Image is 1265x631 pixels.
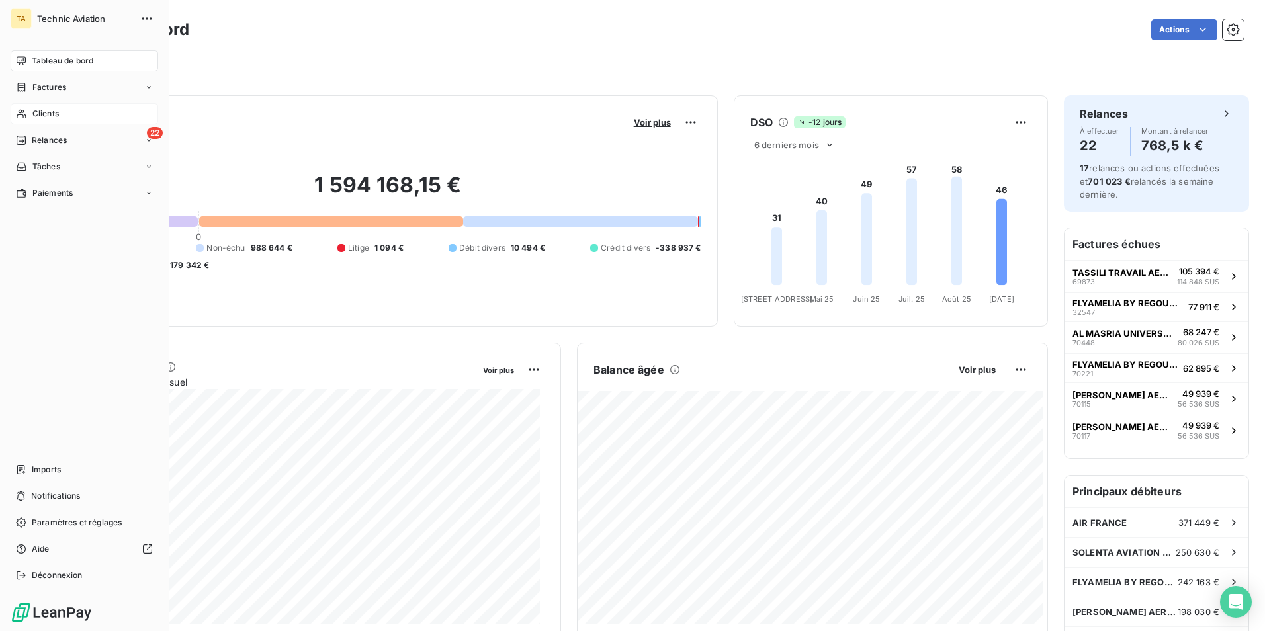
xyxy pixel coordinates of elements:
tspan: [STREET_ADDRESS] [740,294,812,304]
button: AL MASRIA UNIVERSAL7044868 247 €80 026 $US [1065,321,1248,354]
tspan: [DATE] [989,294,1014,304]
button: [PERSON_NAME] AEROSPACE SA7011549 939 €56 536 $US [1065,382,1248,415]
tspan: Août 25 [942,294,971,304]
div: Open Intercom Messenger [1220,586,1252,618]
span: Voir plus [483,366,514,375]
span: 62 895 € [1183,363,1219,374]
span: 70115 [1072,400,1091,408]
span: Voir plus [959,364,996,375]
span: Paiements [32,187,73,199]
span: Clients [32,108,59,120]
span: FLYAMELIA BY REGOURD AVIATION [1072,359,1178,370]
span: AL MASRIA UNIVERSAL [1072,328,1172,339]
span: 198 030 € [1178,607,1219,617]
span: 0 [196,231,201,242]
button: FLYAMELIA BY REGOURD AVIATION3254777 911 € [1065,292,1248,321]
span: 1 094 € [374,242,404,254]
span: 56 536 $US [1178,399,1219,410]
span: TASSILI TRAVAIL AERIEN [1072,267,1172,278]
span: 32547 [1072,308,1095,316]
h6: Balance âgée [593,362,664,378]
span: 70117 [1072,432,1090,440]
span: Débit divers [459,242,505,254]
span: 22 [147,127,163,139]
button: Voir plus [955,364,1000,376]
span: Paramètres et réglages [32,517,122,528]
span: Factures [32,81,66,93]
span: [PERSON_NAME] AEROSPACE SA [1072,421,1172,432]
button: TASSILI TRAVAIL AERIEN69873105 394 €114 848 $US [1065,260,1248,292]
tspan: Mai 25 [809,294,834,304]
span: 70221 [1072,370,1093,378]
span: 49 939 € [1182,420,1219,431]
span: 371 449 € [1178,517,1219,528]
tspan: Juil. 25 [898,294,925,304]
span: Voir plus [634,117,671,128]
tspan: Juin 25 [853,294,880,304]
span: 988 644 € [251,242,292,254]
span: -179 342 € [166,259,210,271]
span: FLYAMELIA BY REGOURD AVIATION [1072,298,1183,308]
button: FLYAMELIA BY REGOURD AVIATION7022162 895 € [1065,353,1248,382]
span: Relances [32,134,67,146]
span: [PERSON_NAME] AEROSPACE SA [1072,607,1178,617]
span: Crédit divers [601,242,650,254]
span: 69873 [1072,278,1095,286]
img: Logo LeanPay [11,602,93,623]
button: Voir plus [630,116,675,128]
a: Aide [11,538,158,560]
span: 56 536 $US [1178,431,1219,442]
span: AIR FRANCE [1072,517,1127,528]
span: 77 911 € [1188,302,1219,312]
span: 114 848 $US [1177,276,1219,288]
span: Notifications [31,490,80,502]
span: SOLENTA AVIATION PTY [1072,547,1176,558]
h2: 1 594 168,15 € [75,172,701,212]
span: Déconnexion [32,569,83,581]
div: TA [11,8,32,29]
span: 68 247 € [1183,327,1219,337]
span: Tableau de bord [32,55,93,67]
span: 6 derniers mois [754,140,819,150]
span: 70448 [1072,339,1095,347]
span: Chiffre d'affaires mensuel [75,375,474,389]
span: 80 026 $US [1178,337,1219,349]
span: Non-échu [206,242,245,254]
span: Tâches [32,161,60,173]
h6: DSO [750,114,773,130]
button: Voir plus [479,364,518,376]
span: 250 630 € [1176,547,1219,558]
span: -338 937 € [656,242,701,254]
span: 242 163 € [1178,577,1219,587]
span: 10 494 € [511,242,545,254]
h6: Principaux débiteurs [1065,476,1248,507]
span: Technic Aviation [37,13,132,24]
span: Aide [32,543,50,555]
button: [PERSON_NAME] AEROSPACE SA7011749 939 €56 536 $US [1065,415,1248,447]
span: [PERSON_NAME] AEROSPACE SA [1072,390,1172,400]
span: 49 939 € [1182,388,1219,399]
span: -12 jours [794,116,846,128]
span: FLYAMELIA BY REGOURD AVIATION [1072,577,1178,587]
span: Litige [348,242,369,254]
span: Imports [32,464,61,476]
